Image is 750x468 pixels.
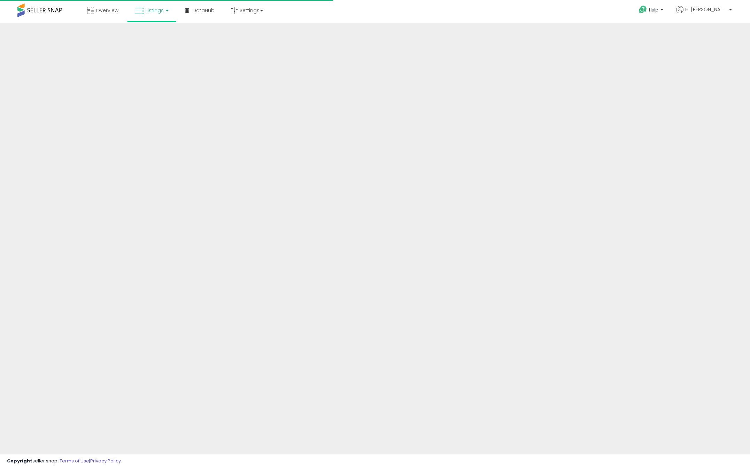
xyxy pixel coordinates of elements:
span: Overview [96,7,118,14]
i: Get Help [639,5,647,14]
span: Help [649,7,658,13]
span: Hi [PERSON_NAME] [685,6,727,13]
span: DataHub [193,7,215,14]
span: Listings [146,7,164,14]
a: Hi [PERSON_NAME] [676,6,732,22]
